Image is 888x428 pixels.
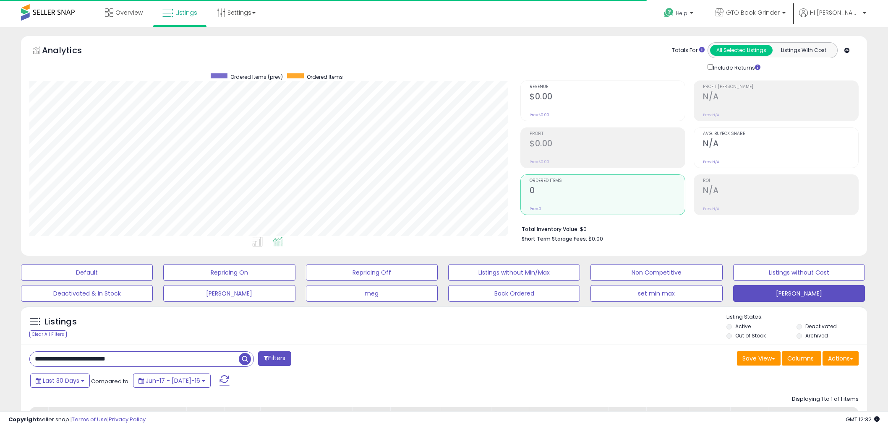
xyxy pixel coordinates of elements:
[530,179,685,183] span: Ordered Items
[530,112,549,117] small: Prev: $0.00
[43,376,79,385] span: Last 30 Days
[72,415,107,423] a: Terms of Use
[703,206,719,211] small: Prev: N/A
[799,8,866,27] a: Hi [PERSON_NAME]
[823,351,859,366] button: Actions
[846,415,880,423] span: 2025-08-17 12:32 GMT
[657,1,702,27] a: Help
[448,264,580,281] button: Listings without Min/Max
[735,332,766,339] label: Out of Stock
[726,313,867,321] p: Listing States:
[109,415,146,423] a: Privacy Policy
[590,264,722,281] button: Non Competitive
[230,73,283,80] span: Ordered Items (prev)
[530,132,685,136] span: Profit
[30,374,90,388] button: Last 30 Days
[163,285,295,302] button: [PERSON_NAME]
[8,416,146,424] div: seller snap | |
[146,376,200,385] span: Jun-17 - [DATE]-16
[21,264,153,281] button: Default
[672,47,705,54] div: Totals For
[663,8,674,18] i: Get Help
[258,351,291,366] button: Filters
[703,186,858,197] h2: N/A
[703,179,858,183] span: ROI
[735,323,751,330] label: Active
[133,374,211,388] button: Jun-17 - [DATE]-16
[21,285,153,302] button: Deactivated & In Stock
[306,264,438,281] button: Repricing Off
[676,10,687,17] span: Help
[710,45,773,56] button: All Selected Listings
[805,332,828,339] label: Archived
[522,226,579,233] b: Total Inventory Value:
[91,377,130,385] span: Compared to:
[530,206,541,211] small: Prev: 0
[703,132,858,136] span: Avg. Buybox Share
[29,330,67,338] div: Clear All Filters
[530,139,685,150] h2: $0.00
[805,323,837,330] label: Deactivated
[701,62,770,72] div: Include Returns
[726,8,780,17] span: GTO Book Grinder
[44,316,77,328] h5: Listings
[530,85,685,89] span: Revenue
[448,285,580,302] button: Back Ordered
[522,223,852,233] li: $0
[163,264,295,281] button: Repricing On
[782,351,821,366] button: Columns
[703,159,719,164] small: Prev: N/A
[590,285,722,302] button: set min max
[787,354,814,363] span: Columns
[530,159,549,164] small: Prev: $0.00
[588,235,603,243] span: $0.00
[703,112,719,117] small: Prev: N/A
[703,85,858,89] span: Profit [PERSON_NAME]
[8,415,39,423] strong: Copyright
[733,264,865,281] button: Listings without Cost
[530,92,685,103] h2: $0.00
[115,8,143,17] span: Overview
[703,92,858,103] h2: N/A
[42,44,98,58] h5: Analytics
[733,285,865,302] button: [PERSON_NAME]
[307,73,343,80] span: Ordered Items
[737,351,781,366] button: Save View
[703,139,858,150] h2: N/A
[530,186,685,197] h2: 0
[175,8,197,17] span: Listings
[792,395,859,403] div: Displaying 1 to 1 of 1 items
[772,45,835,56] button: Listings With Cost
[810,8,860,17] span: Hi [PERSON_NAME]
[522,235,587,242] b: Short Term Storage Fees:
[306,285,438,302] button: meg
